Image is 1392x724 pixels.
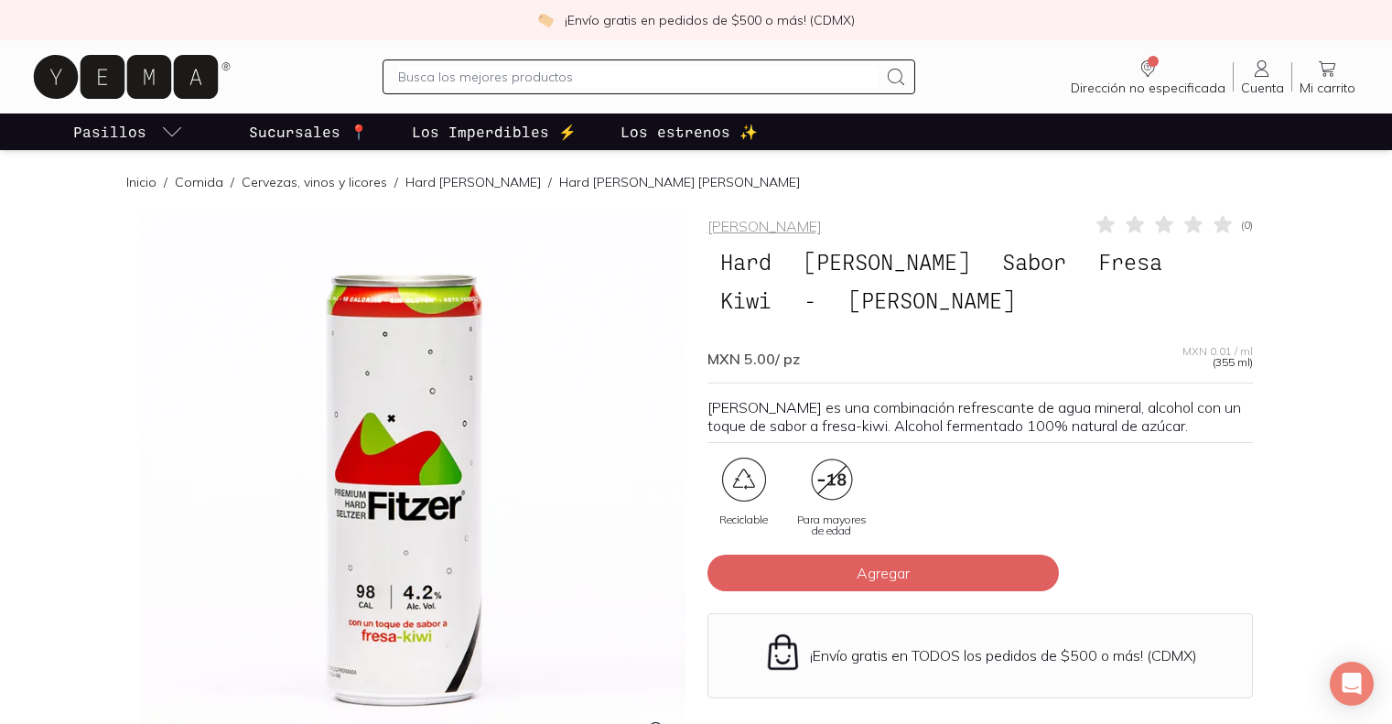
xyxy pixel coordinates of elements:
p: Sucursales 📍 [249,121,368,143]
a: Hard [PERSON_NAME] [405,174,541,190]
span: MXN 5.00 / pz [707,350,800,368]
p: Los Imperdibles ⚡️ [412,121,577,143]
p: Hard [PERSON_NAME] [PERSON_NAME] [559,173,800,191]
span: [PERSON_NAME] [791,244,983,279]
p: ¡Envío gratis en pedidos de $500 o más! (CDMX) [565,11,855,29]
p: Pasillos [73,121,146,143]
span: Sabor [989,244,1079,279]
span: [PERSON_NAME] [836,283,1028,318]
input: Busca los mejores productos [398,66,879,88]
span: Reciclable [719,514,768,525]
a: [PERSON_NAME] [707,217,822,235]
span: MXN 0.01 / ml [1182,346,1253,357]
span: Dirección no especificada [1071,80,1225,96]
a: Inicio [126,174,156,190]
span: Para mayores de edad [795,514,869,536]
span: Agregar [857,564,910,582]
span: / [223,173,242,191]
img: -18-2-02_f49b16e6-ee04-45ac-b27b-b7105177505a=fwebp-q70-w96 [810,458,854,502]
span: / [387,173,405,191]
a: Los estrenos ✨ [617,113,761,150]
img: check [537,12,554,28]
span: Mi carrito [1300,80,1355,96]
div: [PERSON_NAME] es una combinación refrescante de agua mineral, alcohol con un toque de sabor a fre... [707,398,1253,435]
div: Open Intercom Messenger [1330,662,1374,706]
a: pasillo-todos-link [70,113,187,150]
button: Agregar [707,555,1059,591]
a: Mi carrito [1292,58,1363,96]
span: Fresa [1085,244,1175,279]
span: (355 ml) [1213,357,1253,368]
a: Sucursales 📍 [245,113,372,150]
span: Kiwi [707,283,784,318]
span: Cuenta [1241,80,1284,96]
p: Los estrenos ✨ [620,121,758,143]
span: / [156,173,175,191]
img: Envío [763,632,803,672]
span: ( 0 ) [1241,220,1253,231]
a: Los Imperdibles ⚡️ [408,113,580,150]
span: - [791,283,829,318]
a: Comida [175,174,223,190]
img: certificate_48a53943-26ef-4015-b3aa-8f4c5fdc4728=fwebp-q70-w96 [722,458,766,502]
p: ¡Envío gratis en TODOS los pedidos de $500 o más! (CDMX) [810,646,1197,665]
a: Cervezas, vinos y licores [242,174,387,190]
a: Cuenta [1234,58,1291,96]
span: / [541,173,559,191]
a: Dirección no especificada [1063,58,1233,96]
span: Hard [707,244,784,279]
